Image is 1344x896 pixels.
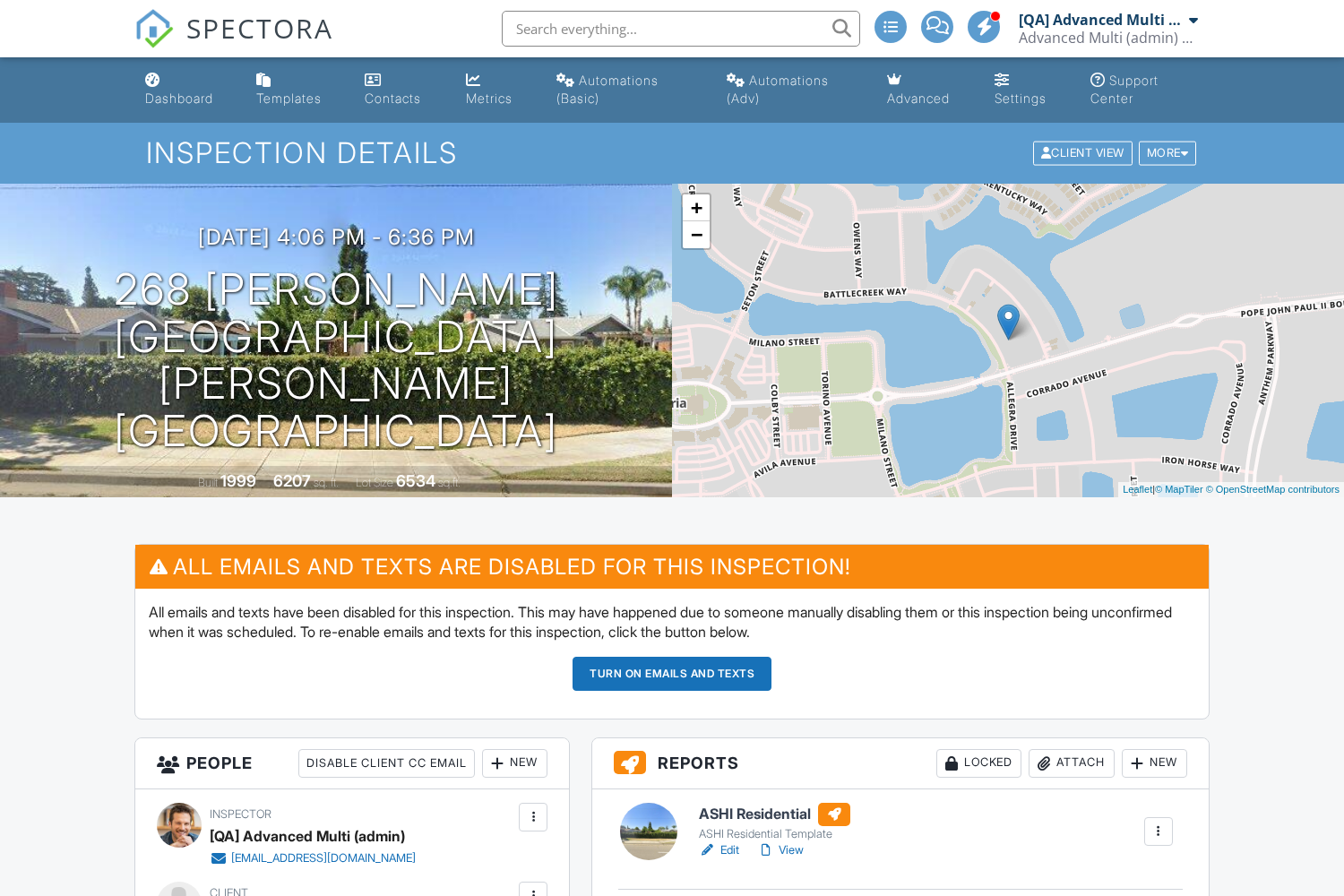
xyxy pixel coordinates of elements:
[757,841,804,859] a: View
[231,851,416,866] div: [EMAIL_ADDRESS][DOMAIN_NAME]
[1019,11,1185,29] div: [QA] Advanced Multi (admin)
[210,849,416,867] a: [EMAIL_ADDRESS][DOMAIN_NAME]
[138,65,235,116] a: Dashboard
[198,476,218,489] span: Built
[146,137,1198,168] h1: Inspection Details
[135,738,569,789] h3: People
[699,827,850,841] div: ASHI Residential Template
[135,545,1209,589] h3: All emails and texts are disabled for this inspection!
[256,90,322,106] div: Templates
[466,90,513,106] div: Metrics
[887,90,950,106] div: Advanced
[438,476,461,489] span: sq.ft.
[699,841,739,859] a: Edit
[1123,484,1152,495] a: Leaflet
[29,266,643,455] h1: 268 [PERSON_NAME][GEOGRAPHIC_DATA] [PERSON_NAME][GEOGRAPHIC_DATA]
[573,657,771,691] button: Turn on emails and texts
[356,476,393,489] span: Lot Size
[210,807,271,821] span: Inspector
[880,65,973,116] a: Advanced
[134,24,333,62] a: SPECTORA
[314,476,339,489] span: sq. ft.
[1155,484,1203,495] a: © MapTiler
[365,90,421,106] div: Contacts
[727,73,829,106] div: Automations (Adv)
[198,225,475,249] h3: [DATE] 4:06 pm - 6:36 pm
[396,471,435,490] div: 6534
[1122,749,1187,778] div: New
[220,471,256,490] div: 1999
[1083,65,1206,116] a: Support Center
[502,11,860,47] input: Search everything...
[1029,749,1115,778] div: Attach
[592,738,1209,789] h3: Reports
[556,73,659,106] div: Automations (Basic)
[549,65,705,116] a: Automations (Basic)
[482,749,547,778] div: New
[1031,145,1137,159] a: Client View
[273,471,311,490] div: 6207
[358,65,444,116] a: Contacts
[683,194,710,221] a: Zoom in
[719,65,866,116] a: Automations (Advanced)
[699,803,850,842] a: ASHI Residential ASHI Residential Template
[1118,482,1344,497] div: |
[210,823,405,849] div: [QA] Advanced Multi (admin)
[1090,73,1159,106] div: Support Center
[298,749,475,778] div: Disable Client CC Email
[1139,142,1197,166] div: More
[1206,484,1340,495] a: © OpenStreetMap contributors
[1019,29,1198,47] div: Advanced Multi (admin) Company
[145,90,213,106] div: Dashboard
[186,9,333,47] span: SPECTORA
[149,602,1195,642] p: All emails and texts have been disabled for this inspection. This may have happened due to someon...
[1033,142,1133,166] div: Client View
[987,65,1069,116] a: Settings
[459,65,535,116] a: Metrics
[936,749,1021,778] div: Locked
[683,221,710,248] a: Zoom out
[699,803,850,826] h6: ASHI Residential
[249,65,343,116] a: Templates
[995,90,1047,106] div: Settings
[134,9,174,48] img: The Best Home Inspection Software - Spectora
